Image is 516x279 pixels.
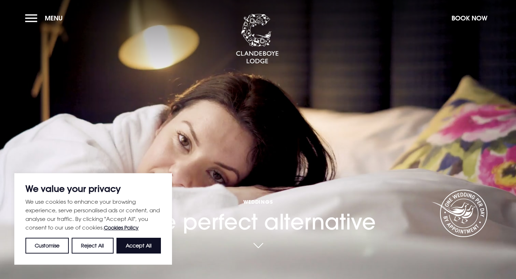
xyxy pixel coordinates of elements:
div: We value your privacy [14,173,172,265]
img: Clandeboye Lodge [236,14,279,64]
span: Menu [45,14,63,22]
a: Cookies Policy [104,224,139,231]
p: We value your privacy [25,184,161,193]
span: Weddings [140,198,376,205]
button: Reject All [72,238,113,254]
button: Accept All [116,238,161,254]
button: Customise [25,238,69,254]
button: Menu [25,10,66,26]
p: We use cookies to enhance your browsing experience, serve personalised ads or content, and analys... [25,197,161,232]
h1: The perfect alternative [140,164,376,235]
button: Book Now [448,10,491,26]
